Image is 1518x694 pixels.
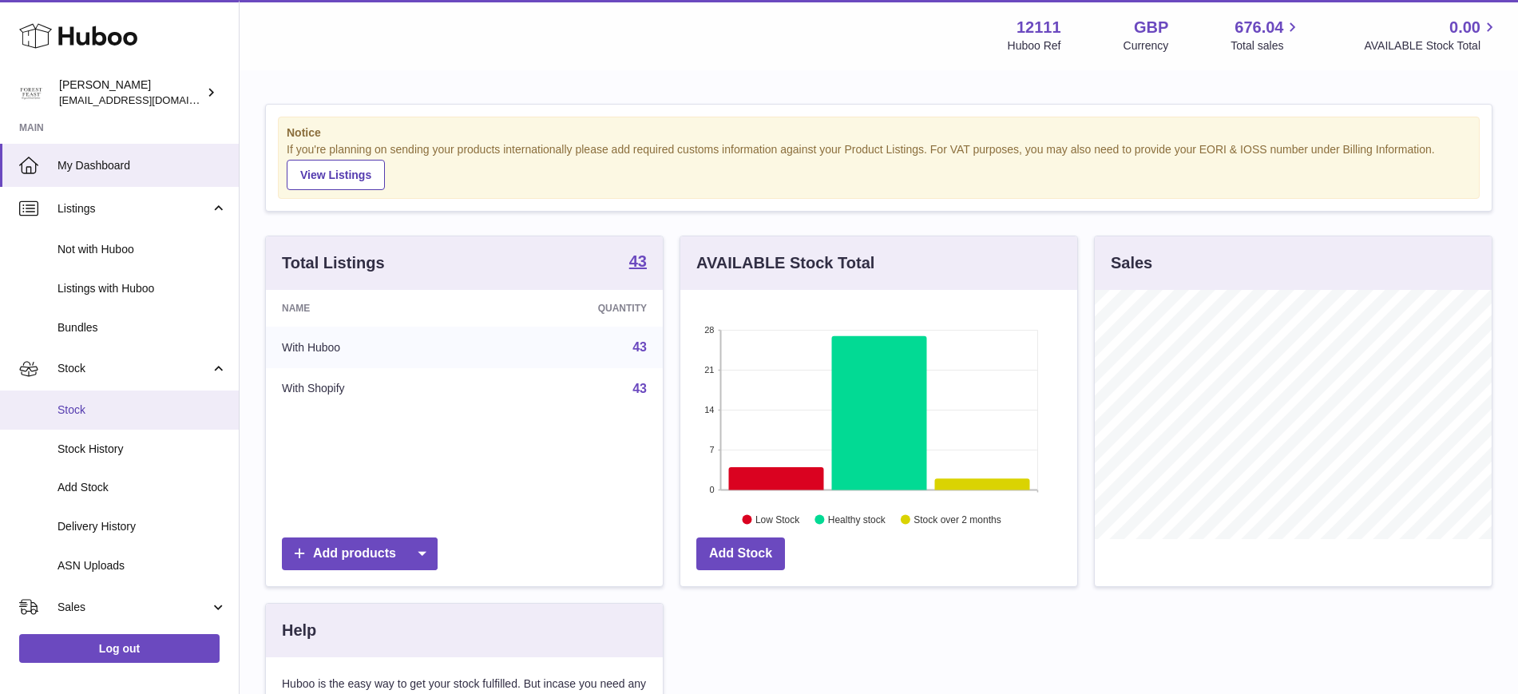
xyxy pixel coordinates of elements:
h3: AVAILABLE Stock Total [696,252,874,274]
span: Total sales [1231,38,1302,54]
th: Name [266,290,480,327]
a: 43 [629,253,647,272]
span: 676.04 [1235,17,1283,38]
text: 0 [709,485,714,494]
div: If you're planning on sending your products internationally please add required customs informati... [287,142,1471,190]
text: 7 [709,445,714,454]
span: ASN Uploads [57,558,227,573]
h3: Help [282,620,316,641]
span: Add Stock [57,480,227,495]
h3: Total Listings [282,252,385,274]
span: My Dashboard [57,158,227,173]
a: Add products [282,537,438,570]
a: Add Stock [696,537,785,570]
a: 676.04 Total sales [1231,17,1302,54]
text: Stock over 2 months [914,514,1001,525]
text: Healthy stock [828,514,886,525]
td: With Huboo [266,327,480,368]
text: 28 [704,325,714,335]
text: Low Stock [755,514,800,525]
span: Listings [57,201,210,216]
td: With Shopify [266,368,480,410]
div: [PERSON_NAME] [59,77,203,108]
th: Quantity [480,290,663,327]
span: Delivery History [57,519,227,534]
a: 43 [632,382,647,395]
span: [EMAIL_ADDRESS][DOMAIN_NAME] [59,93,235,106]
a: View Listings [287,160,385,190]
span: 0.00 [1449,17,1480,38]
div: Huboo Ref [1008,38,1061,54]
span: Stock History [57,442,227,457]
a: Log out [19,634,220,663]
span: Stock [57,361,210,376]
span: Not with Huboo [57,242,227,257]
div: Currency [1124,38,1169,54]
h3: Sales [1111,252,1152,274]
span: Stock [57,403,227,418]
strong: 43 [629,253,647,269]
span: AVAILABLE Stock Total [1364,38,1499,54]
text: 14 [704,405,714,414]
strong: Notice [287,125,1471,141]
a: 0.00 AVAILABLE Stock Total [1364,17,1499,54]
span: Bundles [57,320,227,335]
strong: GBP [1134,17,1168,38]
span: Listings with Huboo [57,281,227,296]
span: Sales [57,600,210,615]
strong: 12111 [1017,17,1061,38]
text: 21 [704,365,714,375]
a: 43 [632,340,647,354]
img: bronaghc@forestfeast.com [19,81,43,105]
